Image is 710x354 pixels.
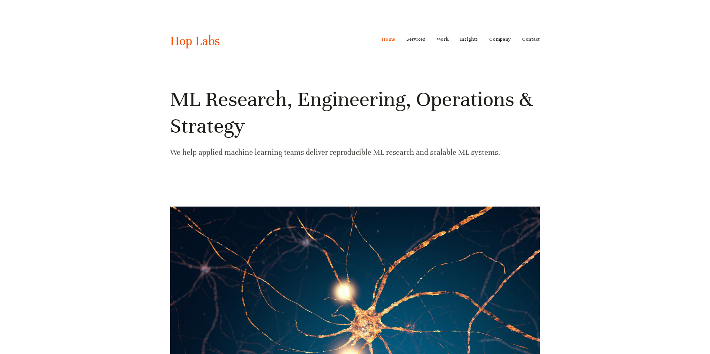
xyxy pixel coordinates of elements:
a: Home [382,33,395,45]
a: Contact [522,33,540,45]
p: We help applied machine learning teams deliver reproducible ML research and scalable ML systems. [170,146,540,159]
a: Insights [460,33,479,45]
a: Hop Labs [170,33,220,49]
h1: ML Research, Engineering, Operations & Strategy [170,86,540,139]
a: Work [437,33,449,45]
a: Company [489,33,511,45]
a: Services [406,33,426,45]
